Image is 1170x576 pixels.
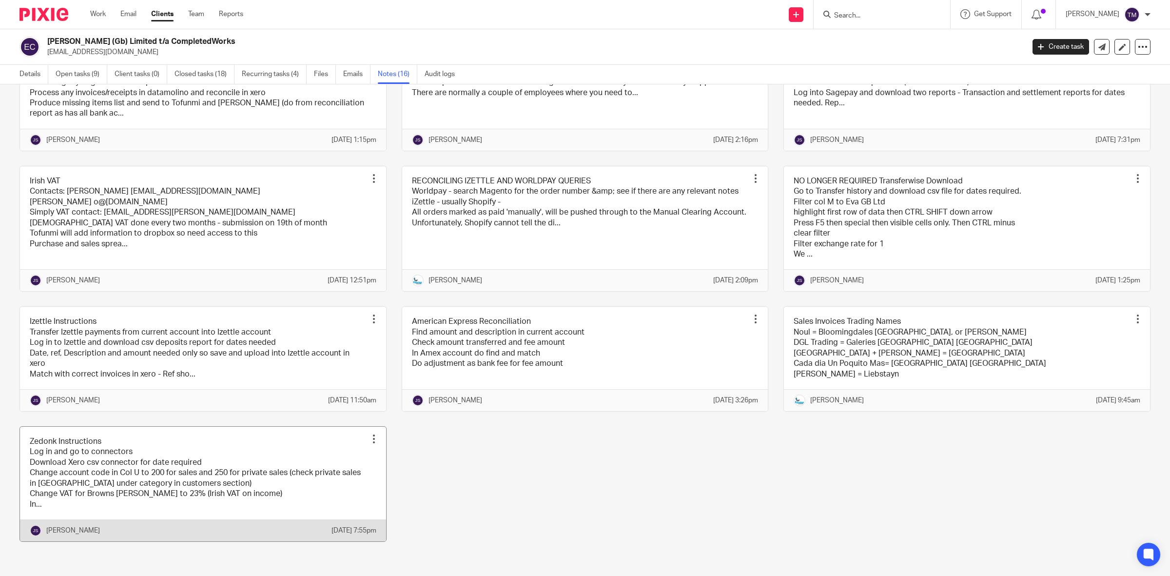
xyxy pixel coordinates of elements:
img: svg%3E [30,134,41,146]
img: Fantail-Accountancy.co.uk%20Mockup%2005%20-%20REVISED%20(2).jpg [794,395,805,406]
a: Recurring tasks (4) [242,65,307,84]
img: svg%3E [30,395,41,406]
p: [PERSON_NAME] [46,276,100,285]
p: [DATE] 2:09pm [713,276,758,285]
a: Create task [1033,39,1089,55]
p: [DATE] 2:16pm [713,135,758,145]
img: svg%3E [412,395,424,406]
p: [DATE] 12:51pm [328,276,376,285]
p: [DATE] 1:15pm [331,135,376,145]
p: [EMAIL_ADDRESS][DOMAIN_NAME] [47,47,1018,57]
p: [PERSON_NAME] [1066,9,1119,19]
p: [DATE] 3:26pm [713,396,758,405]
a: Clients [151,9,174,19]
a: Open tasks (9) [56,65,107,84]
p: [PERSON_NAME] [429,396,482,405]
img: svg%3E [412,134,424,146]
a: Emails [343,65,370,84]
a: Email [120,9,136,19]
a: Details [19,65,48,84]
p: [PERSON_NAME] [46,526,100,536]
p: [DATE] 9:45am [1096,396,1140,405]
p: [DATE] 11:50am [328,396,376,405]
img: svg%3E [30,525,41,536]
a: Audit logs [425,65,462,84]
img: svg%3E [1124,7,1140,22]
img: svg%3E [794,134,805,146]
p: [PERSON_NAME] [429,276,482,285]
p: [DATE] 1:25pm [1095,276,1140,285]
a: Notes (16) [378,65,417,84]
h2: [PERSON_NAME] (Gb) Limited t/a CompletedWorks [47,37,824,47]
img: svg%3E [19,37,40,57]
img: svg%3E [794,275,805,286]
p: [PERSON_NAME] [46,396,100,405]
a: Team [188,9,204,19]
img: Pixie [19,8,68,21]
img: svg%3E [30,275,41,286]
a: Work [90,9,106,19]
input: Search [833,12,921,20]
a: Reports [219,9,243,19]
p: [DATE] 7:55pm [331,526,376,536]
p: [DATE] 7:31pm [1095,135,1140,145]
p: [PERSON_NAME] [810,276,864,285]
img: Fantail-Accountancy.co.uk%20Mockup%2005%20-%20REVISED%20(2).jpg [412,275,424,286]
span: Get Support [974,11,1012,18]
a: Closed tasks (18) [175,65,234,84]
a: Files [314,65,336,84]
p: [PERSON_NAME] [810,396,864,405]
p: [PERSON_NAME] [429,135,482,145]
p: [PERSON_NAME] [46,135,100,145]
p: [PERSON_NAME] [810,135,864,145]
a: Client tasks (0) [115,65,167,84]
